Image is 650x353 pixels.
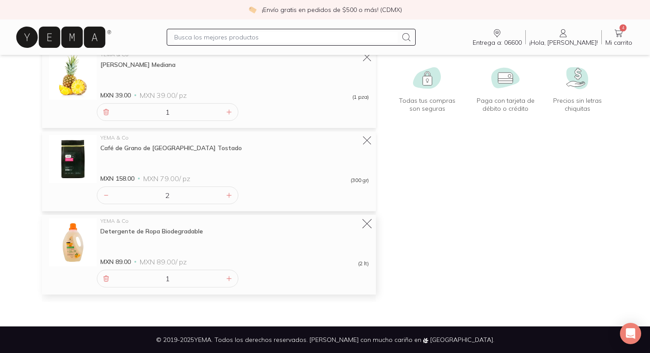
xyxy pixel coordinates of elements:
img: Piña Miel Mediana [49,52,97,100]
a: Entrega a: 06600 [469,28,525,47]
div: YEMA & Co [100,135,369,140]
img: Detergente de Ropa Biodegradable [49,218,97,266]
a: 4Mi carrito [602,28,636,47]
div: Detergente de Ropa Biodegradable [100,227,369,235]
span: [PERSON_NAME] con mucho cariño en [GEOGRAPHIC_DATA]. [310,336,494,344]
span: (1 pza) [352,94,369,100]
div: Open Intercom Messenger [620,323,641,344]
span: MXN 89.00 / pz [140,257,187,266]
span: MXN 39.00 / pz [140,91,187,100]
span: (300 gr) [351,178,369,183]
img: Café de Grano de Oaxaca Tostado [49,135,97,183]
div: Café de Grano de [GEOGRAPHIC_DATA] Tostado [100,144,369,152]
div: YEMA & Co [100,218,369,224]
span: Entrega a: 06600 [473,39,522,47]
a: Café de Grano de Oaxaca TostadoYEMA & CoCafé de Grano de [GEOGRAPHIC_DATA] TostadoMXN 158.00MXN 7... [49,135,369,183]
img: check [249,6,256,14]
span: MXN 158.00 [100,174,134,183]
span: 4 [619,24,627,31]
a: Detergente de Ropa BiodegradableYEMA & CoDetergente de Ropa BiodegradableMXN 89.00MXN 89.00/ pz(2... [49,218,369,266]
a: Piña Miel MedianaYEMA & Co[PERSON_NAME] MedianaMXN 39.00MXN 39.00/ pz(1 pza) [49,52,369,100]
span: Mi carrito [605,39,632,47]
a: ¡Hola, [PERSON_NAME]! [526,28,601,47]
span: MXN 39.00 [100,91,131,100]
span: Precios sin letras chiquitas [550,97,604,112]
span: (2 lt) [358,261,369,266]
div: YEMA & Co [100,52,369,57]
p: ¡Envío gratis en pedidos de $500 o más! (CDMX) [262,5,402,14]
span: MXN 89.00 [100,257,131,266]
div: [PERSON_NAME] Mediana [100,61,369,69]
span: ¡Hola, [PERSON_NAME]! [529,39,598,47]
input: Busca los mejores productos [174,32,397,43]
span: Todas tus compras son seguras [394,97,461,112]
span: Paga con tarjeta de débito o crédito [468,97,543,112]
span: MXN 79.00 / pz [143,174,190,183]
